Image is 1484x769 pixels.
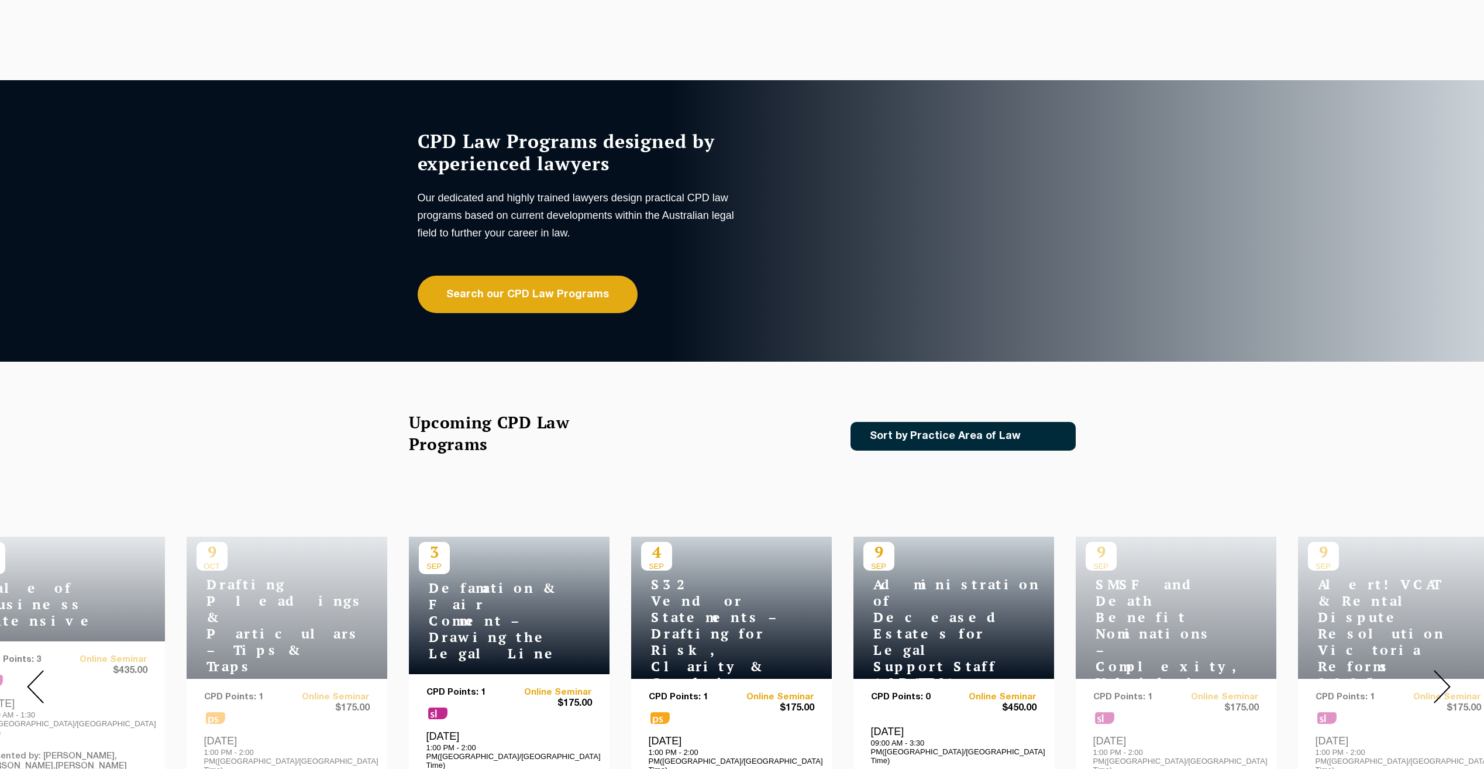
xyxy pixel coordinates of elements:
[418,130,739,174] h1: CPD Law Programs designed by experienced lawyers
[871,725,1037,765] div: [DATE]
[641,576,787,691] h4: S32 Vendor Statements – Drafting for Risk, Clarity & Compliance
[649,692,732,702] p: CPD Points: 1
[27,670,44,703] img: Prev
[731,692,814,702] a: Online Seminar
[650,712,670,724] span: ps
[953,692,1037,702] a: Online Seminar
[426,688,509,698] p: CPD Points: 1
[419,542,450,562] p: 3
[509,688,592,698] a: Online Seminar
[428,708,447,719] span: sl
[731,702,814,715] span: $175.00
[418,276,638,313] a: Search our CPD Law Programs
[1434,670,1451,703] img: Next
[418,189,739,242] p: Our dedicated and highly trained lawyers design practical CPD law programs based on current devel...
[1039,431,1053,441] img: Icon
[863,576,1010,691] h4: Administration of Deceased Estates for Legal Support Staff ([DATE])
[871,739,1037,765] p: 09:00 AM - 3:30 PM([GEOGRAPHIC_DATA]/[GEOGRAPHIC_DATA] Time)
[509,698,592,710] span: $175.00
[409,411,599,455] h2: Upcoming CPD Law Programs
[641,562,672,571] span: SEP
[419,580,565,662] h4: Defamation & Fair Comment – Drawing the Legal Line
[863,562,894,571] span: SEP
[851,422,1076,451] a: Sort by Practice Area of Law
[871,692,954,702] p: CPD Points: 0
[953,702,1037,715] span: $450.00
[419,562,450,571] span: SEP
[641,542,672,562] p: 4
[863,542,894,562] p: 9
